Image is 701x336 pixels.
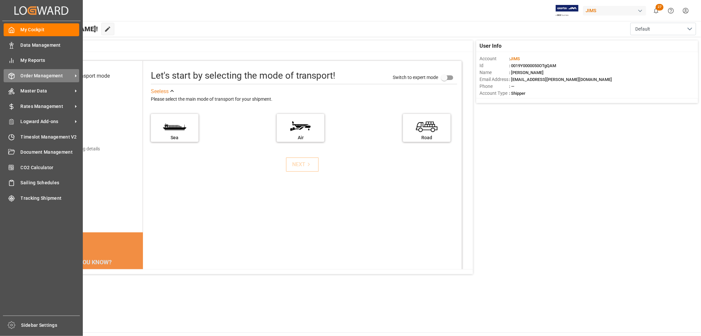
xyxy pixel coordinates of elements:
[479,62,509,69] span: Id
[4,54,79,67] a: My Reports
[479,90,509,97] span: Account Type
[509,91,526,96] span: : Shipper
[154,134,195,141] div: Sea
[479,55,509,62] span: Account
[21,322,80,329] span: Sidebar Settings
[479,69,509,76] span: Name
[4,146,79,159] a: Document Management
[21,195,80,202] span: Tracking Shipment
[510,56,520,61] span: JIMS
[583,4,649,17] button: JIMS
[4,39,79,51] a: Data Management
[151,69,335,83] div: Let's start by selecting the mode of transport!
[21,72,73,79] span: Order Management
[4,130,79,143] a: Timeslot Management V2
[21,149,80,156] span: Document Management
[21,57,80,64] span: My Reports
[292,161,312,168] div: NEXT
[45,269,135,309] div: The energy needed to power one large container ship across the ocean in a single day is the same ...
[656,4,664,11] span: 27
[59,72,110,80] div: Select transport mode
[479,76,509,83] span: Email Address
[556,5,578,16] img: Exertis%20JAM%20-%20Email%20Logo.jpg_1722504956.jpg
[393,74,438,80] span: Switch to expert mode
[635,26,650,33] span: Default
[21,26,80,33] span: My Cockpit
[479,83,509,90] span: Phone
[134,269,143,317] button: next slide / item
[4,23,79,36] a: My Cockpit
[151,88,169,95] div: See less
[21,103,73,110] span: Rates Management
[21,134,80,141] span: Timeslot Management V2
[649,3,664,18] button: show 27 new notifications
[151,95,457,103] div: Please select the main mode of transport for your shipment.
[280,134,321,141] div: Air
[21,164,80,171] span: CO2 Calculator
[21,88,73,94] span: Master Data
[21,42,80,49] span: Data Management
[509,70,544,75] span: : [PERSON_NAME]
[4,161,79,174] a: CO2 Calculator
[509,63,556,68] span: : 0019Y0000050OTgQAM
[4,192,79,204] a: Tracking Shipment
[630,23,696,35] button: open menu
[406,134,447,141] div: Road
[4,176,79,189] a: Sailing Schedules
[27,23,98,35] span: Hello [PERSON_NAME]!
[286,157,319,172] button: NEXT
[583,6,646,15] div: JIMS
[21,118,73,125] span: Logward Add-ons
[21,179,80,186] span: Sailing Schedules
[509,84,514,89] span: : —
[509,77,612,82] span: : [EMAIL_ADDRESS][PERSON_NAME][DOMAIN_NAME]
[37,255,143,269] div: DID YOU KNOW?
[479,42,502,50] span: User Info
[664,3,678,18] button: Help Center
[509,56,520,61] span: :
